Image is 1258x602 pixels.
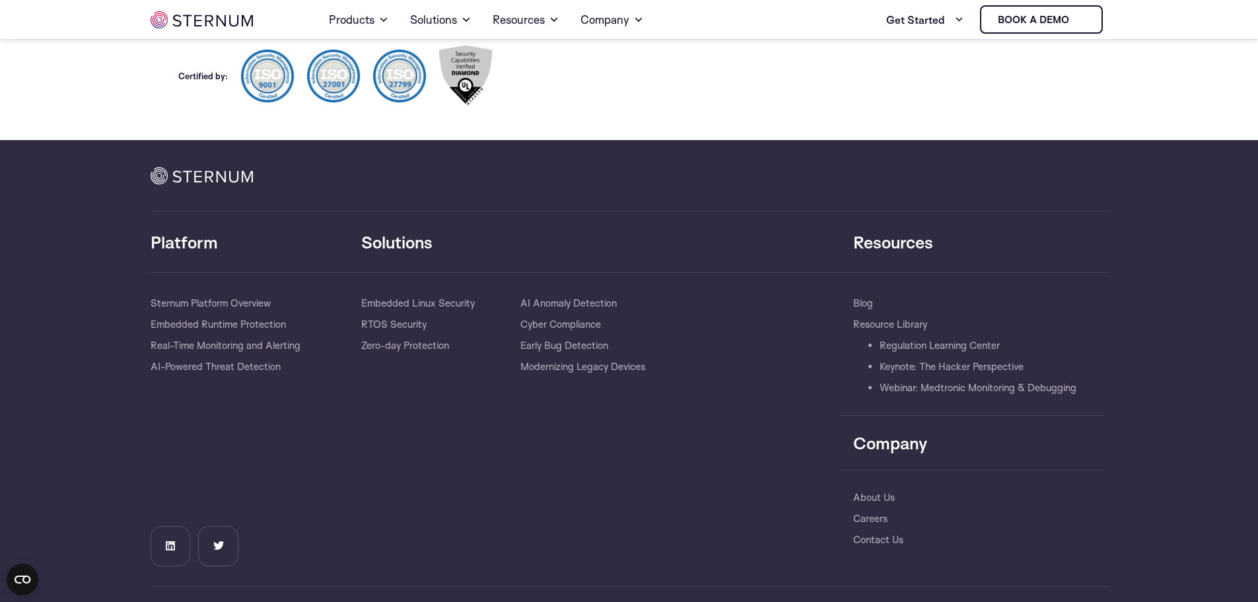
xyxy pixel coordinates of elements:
img: icon [151,167,253,184]
img: sternum iot [1074,15,1085,25]
a: Cyber Compliance [520,314,601,335]
a: Solutions [410,1,472,38]
a: Book a demo [980,5,1103,34]
a: Resource Library [853,314,927,335]
a: Contact Us [853,529,903,550]
a: Modernizing Legacy Devices [520,356,645,377]
a: Keynote: The Hacker Perspective [880,356,1024,377]
a: Careers [853,508,888,529]
h3: Platform [151,231,361,252]
a: Resources [493,1,559,38]
a: AI Anomaly Detection [520,293,617,314]
h2: Certified by: [175,72,228,80]
a: Get Started [886,7,964,33]
h3: Solutions [361,231,840,252]
a: Embedded Linux Security [361,293,475,314]
h3: Resources [853,231,1105,252]
a: RTOS Security [361,314,427,335]
a: AI-Powered Threat Detection [151,356,281,377]
a: Blog [853,293,873,314]
img: sternum iot [151,11,253,28]
a: Regulation Learning Center [880,335,1000,356]
h3: Company [853,432,1105,453]
a: About Us [853,487,895,508]
a: Webinar: Medtronic Monitoring & Debugging [880,377,1076,398]
a: Sternum Platform Overview [151,293,271,314]
a: Real-Time Monitoring and Alerting [151,335,300,356]
a: Embedded Runtime Protection [151,314,286,335]
button: Open CMP widget [7,564,38,595]
a: Products [329,1,389,38]
a: Zero-day Protection [361,335,449,356]
a: Company [580,1,644,38]
a: Early Bug Detection [520,335,608,356]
